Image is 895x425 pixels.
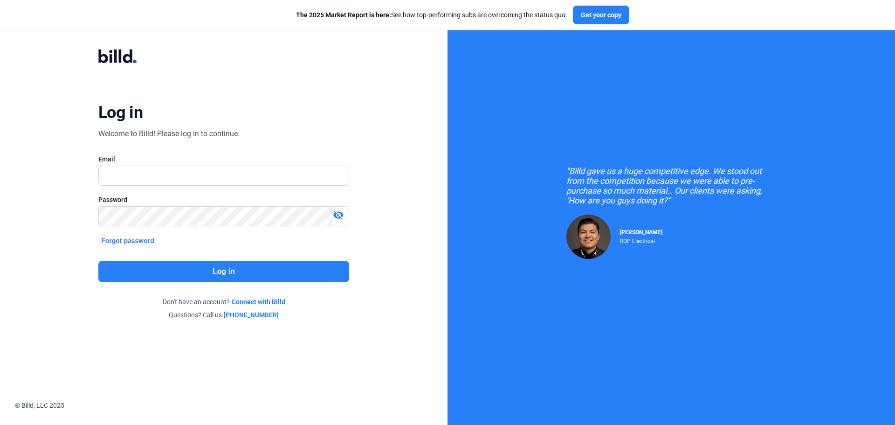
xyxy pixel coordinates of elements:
button: Log in [98,261,349,282]
a: Connect with Billd [232,297,285,307]
img: Raul Pacheco [566,215,611,259]
div: Welcome to Billd! Please log in to continue. [98,128,240,139]
div: See how top-performing subs are overcoming the status quo. [296,10,567,20]
span: [PERSON_NAME] [620,229,662,236]
div: "Billd gave us a huge competitive edge. We stood out from the competition because we were able to... [566,166,776,205]
span: The 2025 Market Report is here: [296,11,391,19]
div: Email [98,154,349,164]
a: [PHONE_NUMBER] [224,310,279,320]
div: Don't have an account? [98,297,349,307]
div: Questions? Call us [98,310,349,320]
button: Forgot password [98,236,157,246]
button: Get your copy [573,6,629,24]
mat-icon: visibility_off [333,209,344,221]
div: Log in [98,102,143,123]
div: Password [98,195,349,204]
div: RDP Electrical [620,236,662,244]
